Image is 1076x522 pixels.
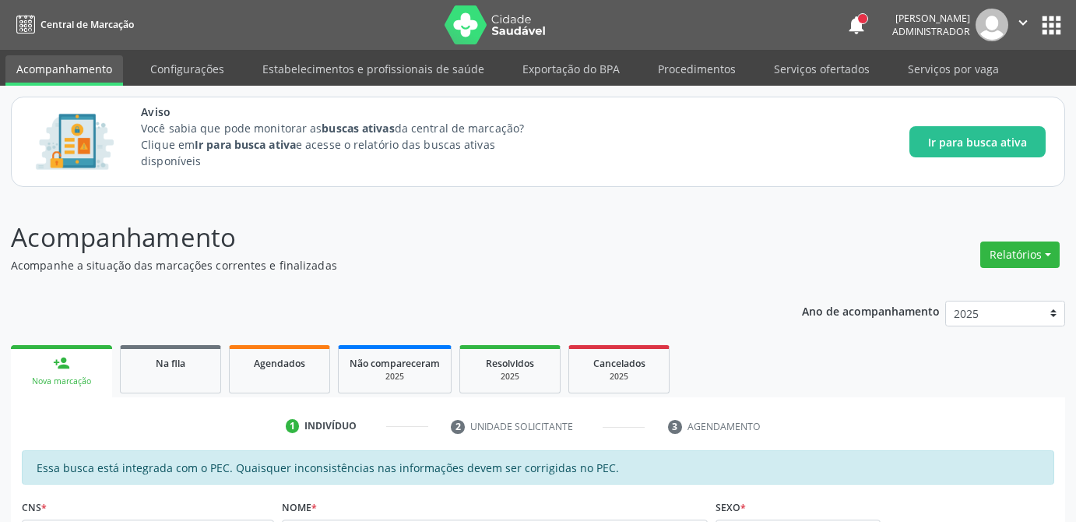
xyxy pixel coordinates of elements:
p: Ano de acompanhamento [802,301,940,320]
div: Nova marcação [22,376,101,387]
a: Acompanhamento [5,55,123,86]
div: Indivíduo [304,419,357,433]
button: Ir para busca ativa [909,126,1046,157]
button: Relatórios [980,242,1060,268]
span: Agendados [254,357,305,370]
a: Exportação do BPA [512,55,631,83]
img: img [976,9,1008,41]
span: Administrador [892,25,970,38]
span: Não compareceram [350,357,440,370]
span: Ir para busca ativa [928,134,1027,150]
div: 2025 [580,371,658,383]
button: apps [1038,12,1065,39]
button:  [1008,9,1038,41]
a: Procedimentos [647,55,747,83]
strong: Ir para busca ativa [195,137,296,152]
a: Central de Marcação [11,12,134,37]
div: [PERSON_NAME] [892,12,970,25]
div: 2025 [350,371,440,383]
a: Serviços ofertados [763,55,881,83]
img: Imagem de CalloutCard [30,107,119,177]
label: Sexo [716,496,746,520]
i:  [1014,14,1032,31]
div: person_add [53,354,70,372]
span: Central de Marcação [40,18,134,31]
button: notifications [846,14,867,36]
div: Essa busca está integrada com o PEC. Quaisquer inconsistências nas informações devem ser corrigid... [22,450,1054,485]
p: Acompanhamento [11,218,749,257]
span: Aviso [141,104,553,120]
strong: buscas ativas [322,121,394,136]
a: Estabelecimentos e profissionais de saúde [251,55,495,83]
div: 2025 [471,371,549,383]
label: Nome [282,496,317,520]
span: Cancelados [593,357,645,370]
p: Acompanhe a situação das marcações correntes e finalizadas [11,257,749,273]
div: 1 [286,419,300,433]
a: Serviços por vaga [897,55,1010,83]
span: Resolvidos [486,357,534,370]
p: Você sabia que pode monitorar as da central de marcação? Clique em e acesse o relatório das busca... [141,120,553,169]
span: Na fila [156,357,185,370]
a: Configurações [139,55,235,83]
